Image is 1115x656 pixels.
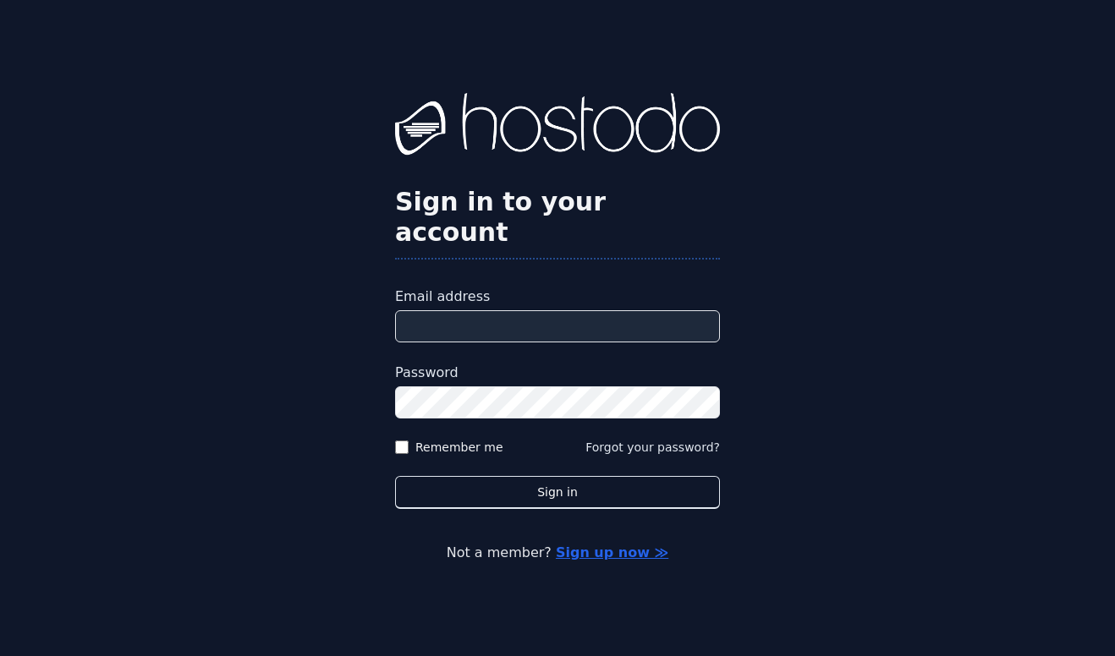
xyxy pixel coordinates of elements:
button: Sign in [395,476,720,509]
label: Remember me [415,439,503,456]
img: Hostodo [395,93,720,161]
h2: Sign in to your account [395,187,720,248]
button: Forgot your password? [585,439,720,456]
label: Password [395,363,720,383]
label: Email address [395,287,720,307]
a: Sign up now ≫ [556,544,668,560]
p: Not a member? [81,543,1034,563]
